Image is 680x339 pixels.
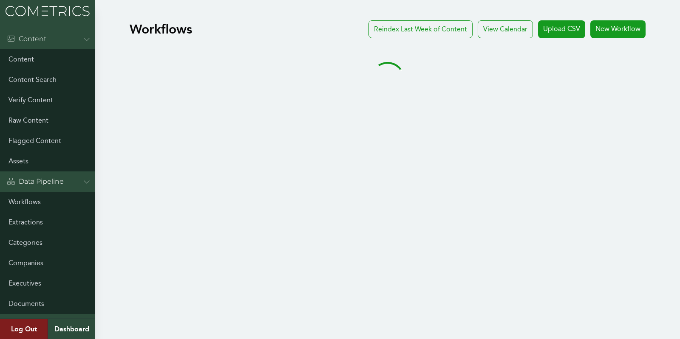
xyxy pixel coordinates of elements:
a: Dashboard [48,319,95,339]
a: Upload CSV [538,20,585,38]
div: View Calendar [478,20,533,38]
svg: audio-loading [371,62,405,96]
div: Content [7,34,46,44]
a: New Workflow [590,20,646,38]
h1: Workflows [130,22,192,37]
a: Reindex Last Week of Content [368,20,473,38]
div: Data Pipeline [7,177,64,187]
